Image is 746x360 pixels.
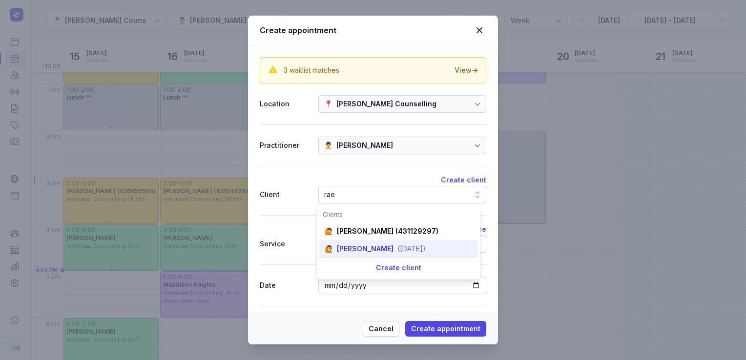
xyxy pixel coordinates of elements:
[337,226,438,236] div: [PERSON_NAME] (431129297)
[260,189,311,200] div: Client
[325,226,333,236] div: 🙋
[317,258,480,278] div: Create client
[369,323,394,335] span: Cancel
[260,98,311,110] div: Location
[260,140,311,151] div: Practitioner
[397,244,426,254] div: ([DATE])
[336,140,393,151] div: [PERSON_NAME]
[336,98,436,110] div: [PERSON_NAME] Counselling
[324,98,332,110] div: 📍
[318,277,486,294] input: Date
[284,65,339,75] div: 3 waitlist matches
[411,323,480,335] span: Create appointment
[325,244,333,254] div: 🙋
[455,65,478,75] div: View
[441,174,486,186] button: Create client
[324,189,335,200] div: rae
[337,244,394,254] div: [PERSON_NAME]
[324,140,332,151] div: 👨‍⚕️
[323,211,475,219] div: Clients
[405,321,486,337] button: Create appointment
[260,24,473,36] div: Create appointment
[472,66,478,74] span: →
[260,238,311,250] div: Service
[260,280,311,291] div: Date
[363,321,399,337] button: Cancel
